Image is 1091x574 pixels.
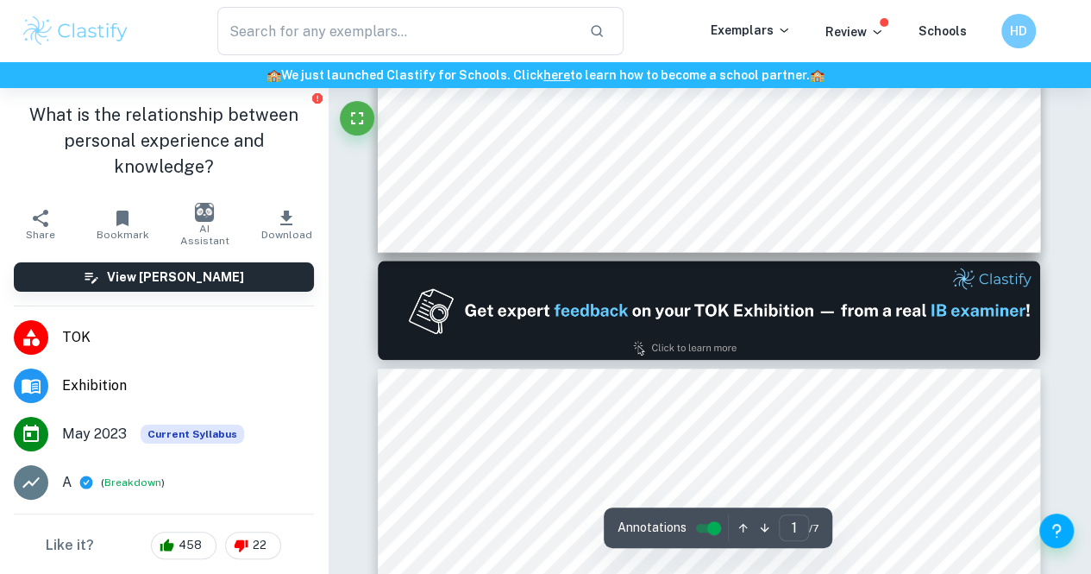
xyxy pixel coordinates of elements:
[458,451,944,464] span: knowledge. The opposite can also be said if one were to have limited knowledge or limited
[919,24,967,38] a: Schools
[266,68,281,82] span: 🏫
[543,68,570,82] a: here
[810,68,825,82] span: 🏫
[662,155,681,167] span: and
[46,535,94,556] h6: Like it?
[104,475,161,490] button: Breakdown
[195,203,214,222] img: AI Assistant
[107,268,244,287] h6: View [PERSON_NAME]
[21,14,130,48] img: Clastify logo
[711,21,791,40] p: Exemplars
[1039,514,1074,548] button: Help and Feedback
[62,375,314,396] span: Exhibition
[62,327,314,348] span: TOK
[565,512,1012,525] span: knowledge, or “experience-based knowledge” ([PERSON_NAME]) such as cycling.
[809,520,818,536] span: / 7
[151,532,216,559] div: 458
[246,200,328,249] button: Download
[458,481,953,494] span: personal experience. Personal experience and knowledge are also inextricably linked when it
[340,101,374,136] button: Fullscreen
[509,512,561,525] span: posteriori
[806,542,932,555] span: knowledge, because the
[164,200,246,249] button: AI Assistant
[169,537,211,554] span: 458
[101,475,165,491] span: ( )
[749,542,802,555] span: posteriori
[243,537,276,554] span: 22
[141,425,244,444] span: Current Syllabus
[458,92,957,105] span: they can strengthen, weaken, or change each other. With more knowledge, one can strengthen
[611,155,660,167] span: evidence
[458,123,937,136] span: personal experience. In turn, one's knowledge can be strengthened through experiences as
[458,512,505,525] span: comes to
[458,155,607,167] span: they can provide supporting
[311,91,324,104] button: Report issue
[14,102,314,180] h1: What is the relationship between personal experience and knowledge?
[1009,22,1029,41] h6: HD
[758,155,944,167] span: to augment and re-evaluate current
[618,519,687,537] span: Annotations
[1001,14,1036,48] button: HD
[458,542,746,555] span: Personal experience is necessary for the production of
[26,229,55,241] span: Share
[261,229,312,241] span: Download
[174,223,235,247] span: AI Assistant
[97,229,149,241] span: Bookmark
[225,532,281,559] div: 22
[825,22,884,41] p: Review
[217,7,575,55] input: Search for any exemplars...
[3,66,1088,85] h6: We just launched Clastify for Schools. Click to learn how to become a school partner.
[14,262,314,292] button: View [PERSON_NAME]
[82,200,164,249] button: Bookmark
[378,261,1040,360] img: Ad
[62,472,72,493] p: A
[686,155,756,167] span: perspectives
[141,425,244,444] div: This exemplar is based on the current syllabus. Feel free to refer to it for inspiration/ideas wh...
[62,424,127,445] span: May 2023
